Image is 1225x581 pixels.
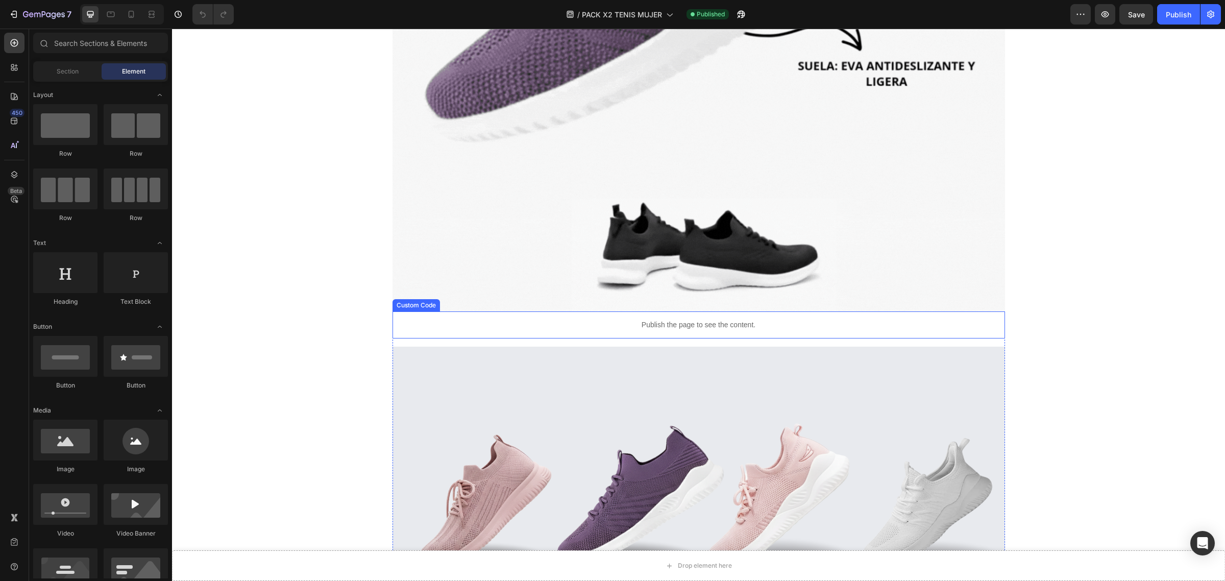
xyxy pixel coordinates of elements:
div: Publish [1166,9,1191,20]
div: Video [33,529,97,538]
p: 7 [67,8,71,20]
span: Media [33,406,51,415]
span: Toggle open [152,235,168,251]
iframe: Design area [172,29,1225,581]
div: Image [104,465,168,474]
div: 450 [10,109,24,117]
div: Row [33,213,97,223]
div: Image [33,465,97,474]
div: Undo/Redo [192,4,234,25]
div: Video Banner [104,529,168,538]
div: Drop element here [506,533,560,541]
div: Row [104,213,168,223]
span: / [577,9,580,20]
span: Toggle open [152,402,168,419]
span: Section [57,67,79,76]
div: Button [104,381,168,390]
span: Published [697,10,725,19]
span: PACK X2 TENIS MUJER [582,9,662,20]
span: Toggle open [152,87,168,103]
div: Text Block [104,297,168,306]
div: Row [33,149,97,158]
span: Button [33,322,52,331]
div: Button [33,381,97,390]
div: Beta [8,187,24,195]
div: Heading [33,297,97,306]
div: Open Intercom Messenger [1190,531,1215,555]
button: Save [1119,4,1153,25]
button: 7 [4,4,76,25]
button: Publish [1157,4,1200,25]
div: Row [104,149,168,158]
span: Layout [33,90,53,100]
input: Search Sections & Elements [33,33,168,53]
p: Publish the page to see the content. [220,291,833,302]
span: Toggle open [152,319,168,335]
span: Text [33,238,46,248]
div: Custom Code [223,272,266,281]
span: Element [122,67,145,76]
span: Save [1128,10,1145,19]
